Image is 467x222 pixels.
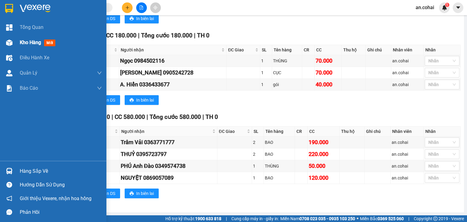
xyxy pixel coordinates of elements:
[226,215,227,222] span: |
[20,84,38,92] span: Báo cáo
[136,2,147,13] button: file-add
[253,151,263,158] div: 2
[20,23,43,31] span: Tổng Quan
[136,97,154,103] span: In biên lai
[261,81,271,88] div: 1
[139,5,144,10] span: file-add
[295,127,308,137] th: CR
[316,68,340,77] div: 70.000
[392,163,423,169] div: an.cohai
[342,45,366,55] th: Thu hộ
[261,57,271,64] div: 1
[121,128,211,135] span: Người nhận
[392,57,423,64] div: an.cohai
[340,127,365,137] th: Thu hộ
[6,24,12,31] img: dashboard-icon
[5,4,13,13] img: logo-vxr
[94,14,120,23] button: printerIn DS
[130,191,134,196] span: printer
[125,189,159,198] button: printerIn biên lai
[130,98,134,103] span: printer
[265,175,294,181] div: BAO
[360,215,404,222] span: Miền Bắc
[125,95,159,105] button: printerIn biên lai
[261,69,271,76] div: 1
[265,139,294,146] div: BAO
[194,32,195,39] span: |
[391,127,424,137] th: Nhân viên
[6,196,12,201] span: notification
[425,47,459,53] div: Nhãn
[433,217,438,221] span: copyright
[446,3,448,7] span: 1
[94,189,120,198] button: printerIn DS
[365,127,391,137] th: Ghi chú
[136,15,154,22] span: In biên lai
[391,45,424,55] th: Nhân viên
[54,33,119,40] span: [PERSON_NAME] HCM
[280,215,355,222] span: Miền Nam
[130,16,134,21] span: printer
[316,57,340,65] div: 70.000
[253,175,263,181] div: 1
[16,4,41,13] b: Cô Hai
[20,195,92,202] span: Giới thiệu Vexere, nhận hoa hồng
[309,138,338,147] div: 190.000
[20,180,102,189] div: Hướng dẫn sử dụng
[20,69,37,77] span: Quản Lý
[97,71,102,75] span: down
[121,162,216,170] div: PHÚ Anh Đào 0349574738
[125,5,130,10] span: plus
[308,127,340,137] th: CC
[299,216,355,221] strong: 0708 023 035 - 0935 103 250
[98,113,110,120] span: CR 0
[120,80,225,89] div: A. Hiển 0336433677
[6,55,12,61] img: warehouse-icon
[3,19,34,28] h2: GPSM1D4S
[20,208,102,217] div: Phản hồi
[455,5,461,10] span: caret-down
[378,216,404,221] strong: 0369 525 060
[120,57,225,65] div: Ngọc 0984502116
[392,175,423,181] div: an.cohai
[366,45,391,55] th: Ghi chú
[253,139,263,146] div: 2
[106,15,115,22] span: In DS
[121,174,216,182] div: NGUYỆT 0869057089
[392,69,423,76] div: an.cohai
[453,2,463,13] button: caret-down
[20,40,41,45] span: Kho hàng
[309,150,338,158] div: 220.000
[54,42,73,53] span: BAO
[20,167,102,176] div: Hàng sắp về
[231,215,279,222] span: Cung cấp máy in - giấy in:
[411,4,439,11] span: an.cohai
[106,97,115,103] span: In DS
[315,45,341,55] th: CC
[425,128,459,135] div: Nhãn
[106,32,137,39] span: CC 180.000
[273,69,301,76] div: CỤC
[97,86,102,91] span: down
[195,216,221,221] strong: 1900 633 818
[392,151,423,158] div: an.cohai
[94,95,120,105] button: printerIn DS
[392,139,423,146] div: an.cohai
[54,23,66,30] span: Gửi:
[112,113,113,120] span: |
[115,113,145,120] span: CC 580.000
[273,57,301,64] div: THÙNG
[445,3,449,7] sup: 1
[252,127,264,137] th: SL
[150,113,201,120] span: Tổng cước 580.000
[392,81,423,88] div: an.cohai
[6,70,12,76] img: warehouse-icon
[302,45,315,55] th: CR
[253,163,263,169] div: 1
[442,5,447,10] img: icon-new-feature
[121,150,216,158] div: THUỶ 0395723797
[136,190,154,197] span: In biên lai
[6,209,12,215] span: message
[150,2,161,13] button: aim
[316,80,340,89] div: 40.000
